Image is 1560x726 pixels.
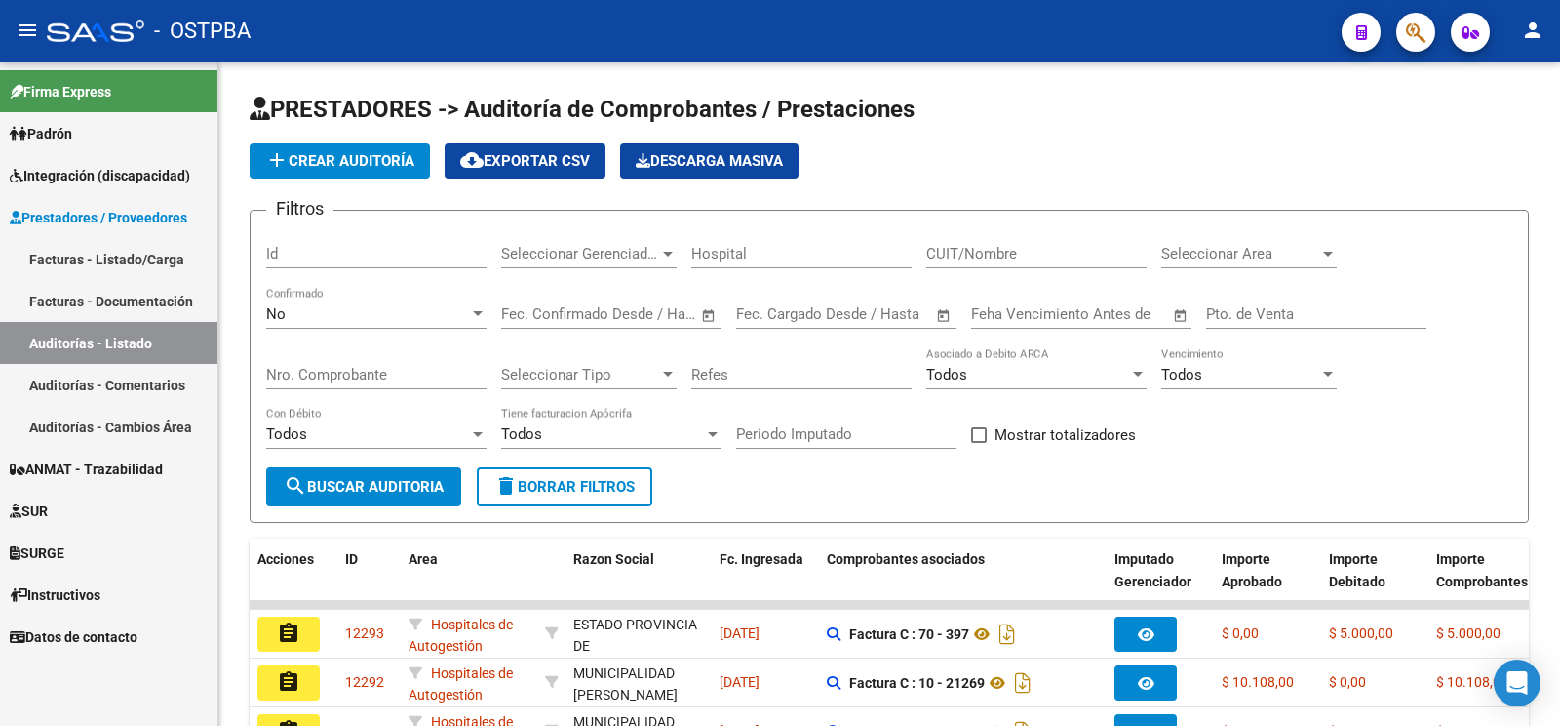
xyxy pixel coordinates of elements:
span: Comprobantes asociados [827,551,985,567]
div: - 30999001935 [573,663,704,704]
span: Acciones [257,551,314,567]
span: Seleccionar Area [1161,245,1319,262]
datatable-header-cell: Importe Comprobantes [1428,539,1536,625]
i: Descargar documento [994,619,1020,650]
span: Mostrar totalizadores [994,423,1136,447]
datatable-header-cell: Importe Aprobado [1214,539,1321,625]
strong: Factura C : 70 - 397 [849,626,969,642]
datatable-header-cell: Area [401,539,537,625]
span: Instructivos [10,585,100,606]
span: SURGE [10,543,64,564]
span: Exportar CSV [460,152,590,170]
span: Importe Debitado [1329,551,1385,589]
span: Todos [926,366,967,383]
button: Open calendar [1170,304,1192,327]
span: Todos [501,425,542,443]
span: Seleccionar Tipo [501,366,659,383]
datatable-header-cell: Imputado Gerenciador [1107,539,1214,625]
span: $ 5.000,00 [1329,625,1393,641]
span: No [266,305,286,323]
button: Exportar CSV [445,143,605,179]
span: Firma Express [10,81,111,102]
input: Start date [736,305,799,323]
span: SUR [10,501,48,522]
span: Prestadores / Proveedores [10,207,187,228]
span: Padrón [10,123,72,144]
button: Descarga Masiva [620,143,799,179]
mat-icon: assignment [277,670,300,694]
span: Razon Social [573,551,654,567]
mat-icon: assignment [277,622,300,645]
span: ID [345,551,358,567]
span: 12293 [345,625,384,641]
span: $ 10.108,00 [1436,674,1508,690]
datatable-header-cell: Acciones [250,539,337,625]
button: Buscar Auditoria [266,467,461,506]
span: Todos [266,425,307,443]
button: Open calendar [933,304,955,327]
input: End date [817,305,912,323]
span: Datos de contacto [10,626,137,648]
span: ANMAT - Trazabilidad [10,459,163,480]
span: Importe Aprobado [1222,551,1282,589]
div: Open Intercom Messenger [1494,660,1540,706]
datatable-header-cell: Fc. Ingresada [712,539,819,625]
span: Hospitales de Autogestión [409,665,513,704]
span: Hospitales de Autogestión [409,617,513,655]
button: Borrar Filtros [477,467,652,506]
span: Integración (discapacidad) [10,165,190,186]
span: $ 0,00 [1329,674,1366,690]
span: Crear Auditoría [265,152,414,170]
span: Fc. Ingresada [720,551,803,567]
mat-icon: menu [16,19,39,42]
span: $ 0,00 [1222,625,1259,641]
i: Descargar documento [1010,667,1035,699]
span: Seleccionar Gerenciador [501,245,659,262]
button: Crear Auditoría [250,143,430,179]
span: [DATE] [720,674,760,690]
span: $ 10.108,00 [1222,674,1294,690]
datatable-header-cell: Comprobantes asociados [819,539,1107,625]
datatable-header-cell: Razon Social [565,539,712,625]
mat-icon: cloud_download [460,148,484,172]
span: [DATE] [720,625,760,641]
datatable-header-cell: Importe Debitado [1321,539,1428,625]
span: Todos [1161,366,1202,383]
div: - 30673377544 [573,614,704,655]
span: - OSTPBA [154,10,251,53]
div: ESTADO PROVINCIA DE [GEOGRAPHIC_DATA][PERSON_NAME] [573,614,705,703]
span: Borrar Filtros [494,478,635,496]
span: Imputado Gerenciador [1114,551,1191,589]
mat-icon: delete [494,474,518,498]
span: PRESTADORES -> Auditoría de Comprobantes / Prestaciones [250,96,915,123]
span: Descarga Masiva [636,152,783,170]
mat-icon: add [265,148,289,172]
strong: Factura C : 10 - 21269 [849,675,985,691]
app-download-masive: Descarga masiva de comprobantes (adjuntos) [620,143,799,179]
span: Buscar Auditoria [284,478,444,496]
mat-icon: search [284,474,307,498]
input: Start date [501,305,565,323]
span: 12292 [345,674,384,690]
mat-icon: person [1521,19,1544,42]
button: Open calendar [698,304,721,327]
span: $ 5.000,00 [1436,625,1501,641]
span: Area [409,551,438,567]
span: Importe Comprobantes [1436,551,1528,589]
h3: Filtros [266,195,333,222]
input: End date [582,305,677,323]
datatable-header-cell: ID [337,539,401,625]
